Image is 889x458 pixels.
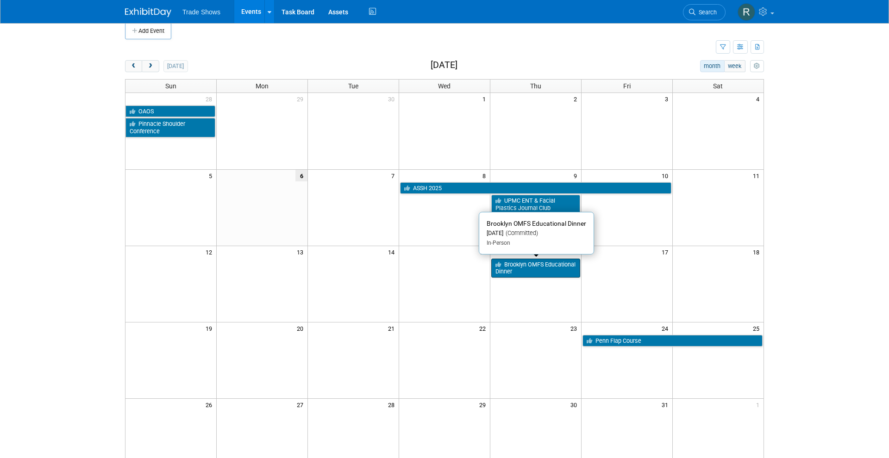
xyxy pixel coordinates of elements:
span: Sat [713,82,723,90]
span: Tue [348,82,358,90]
a: Penn Flap Course [582,335,763,347]
span: Search [695,9,717,16]
span: 24 [661,322,672,334]
span: Trade Shows [182,8,220,16]
span: 3 [664,93,672,105]
img: Rachel Murphy [738,3,755,21]
span: Wed [438,82,451,90]
button: Add Event [125,23,171,39]
span: 17 [661,246,672,258]
span: 14 [387,246,399,258]
span: 4 [755,93,764,105]
span: 11 [752,170,764,181]
span: 28 [205,93,216,105]
span: 8 [482,170,490,181]
span: Fri [623,82,631,90]
span: 1 [482,93,490,105]
span: In-Person [487,240,510,246]
a: Brooklyn OMFS Educational Dinner [491,259,580,278]
span: 5 [208,170,216,181]
span: Sun [165,82,176,90]
span: 20 [296,322,307,334]
div: [DATE] [487,229,586,237]
span: 30 [570,399,581,410]
span: 7 [390,170,399,181]
a: Search [683,4,726,20]
span: 1 [755,399,764,410]
span: Mon [256,82,269,90]
span: 22 [478,322,490,334]
img: ExhibitDay [125,8,171,17]
span: 13 [296,246,307,258]
button: next [142,60,159,72]
span: 30 [387,93,399,105]
span: 28 [387,399,399,410]
span: 25 [752,322,764,334]
span: 29 [296,93,307,105]
a: OAOS [125,105,215,118]
span: Brooklyn OMFS Educational Dinner [487,220,586,227]
button: [DATE] [163,60,188,72]
span: 18 [752,246,764,258]
span: 21 [387,322,399,334]
span: 6 [295,170,307,181]
button: week [724,60,745,72]
span: Thu [530,82,541,90]
a: ASSH 2025 [400,182,671,194]
i: Personalize Calendar [754,63,760,69]
span: 31 [661,399,672,410]
button: myCustomButton [750,60,764,72]
span: 12 [205,246,216,258]
button: prev [125,60,142,72]
span: 9 [573,170,581,181]
span: 26 [205,399,216,410]
span: 19 [205,322,216,334]
a: UPMC ENT & Facial Plastics Journal Club [491,195,580,214]
span: 2 [573,93,581,105]
button: month [700,60,725,72]
span: 29 [478,399,490,410]
span: 23 [570,322,581,334]
span: 10 [661,170,672,181]
span: 27 [296,399,307,410]
span: (Committed) [503,229,538,236]
h2: [DATE] [431,60,457,70]
a: Pinnacle Shoulder Conference [125,118,215,137]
